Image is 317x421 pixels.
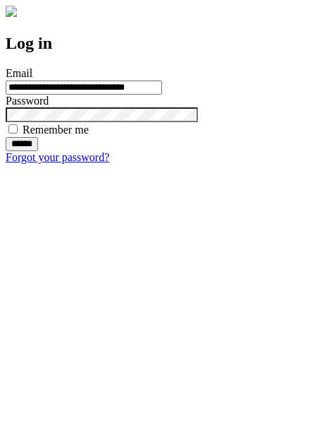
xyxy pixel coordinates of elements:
[6,95,49,107] label: Password
[6,34,311,53] h2: Log in
[6,67,32,79] label: Email
[6,6,17,17] img: logo-4e3dc11c47720685a147b03b5a06dd966a58ff35d612b21f08c02c0306f2b779.png
[6,151,109,163] a: Forgot your password?
[23,124,89,136] label: Remember me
